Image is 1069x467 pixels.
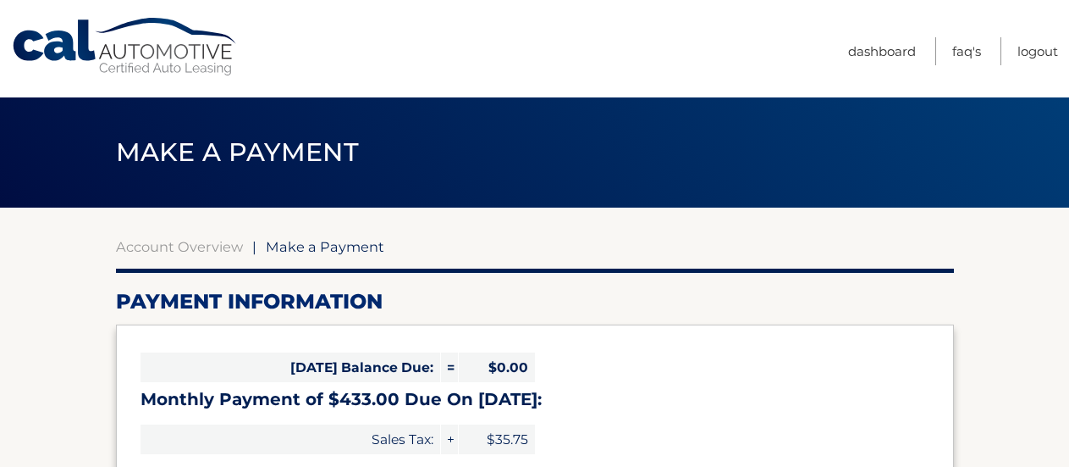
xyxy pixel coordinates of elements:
[116,289,954,314] h2: Payment Information
[141,425,440,454] span: Sales Tax:
[459,353,535,382] span: $0.00
[1017,37,1058,65] a: Logout
[116,238,243,255] a: Account Overview
[459,425,535,454] span: $35.75
[116,136,359,168] span: Make a Payment
[11,17,240,77] a: Cal Automotive
[952,37,981,65] a: FAQ's
[848,37,916,65] a: Dashboard
[266,238,384,255] span: Make a Payment
[141,353,440,382] span: [DATE] Balance Due:
[252,238,256,255] span: |
[141,389,929,410] h3: Monthly Payment of $433.00 Due On [DATE]:
[441,425,458,454] span: +
[441,353,458,382] span: =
